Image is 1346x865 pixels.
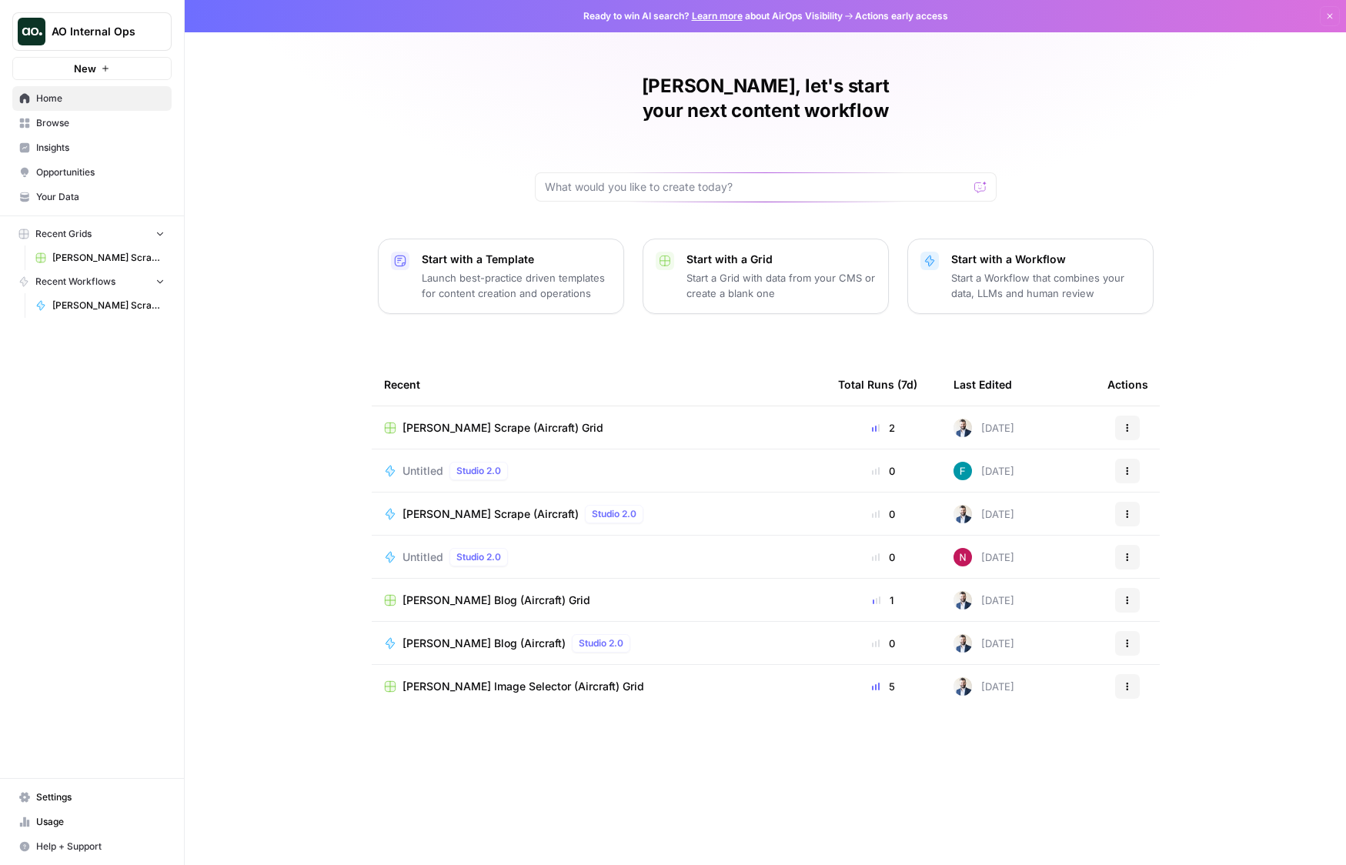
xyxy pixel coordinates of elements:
div: [DATE] [954,548,1014,566]
span: [PERSON_NAME] Scrape (Aircraft) [52,299,165,312]
div: 5 [838,679,929,694]
a: [PERSON_NAME] Blog (Aircraft) Grid [384,593,813,608]
a: Opportunities [12,160,172,185]
div: 2 [838,420,929,436]
a: Usage [12,810,172,834]
div: Total Runs (7d) [838,363,917,406]
p: Start with a Grid [686,252,876,267]
div: 0 [838,463,929,479]
div: 1 [838,593,929,608]
span: [PERSON_NAME] Blog (Aircraft) Grid [402,593,590,608]
a: Your Data [12,185,172,209]
button: Recent Grids [12,222,172,245]
div: [DATE] [954,591,1014,610]
div: [DATE] [954,505,1014,523]
a: UntitledStudio 2.0 [384,548,813,566]
a: Learn more [692,10,743,22]
a: Insights [12,135,172,160]
span: New [74,61,96,76]
p: Start with a Template [422,252,611,267]
img: AO Internal Ops Logo [18,18,45,45]
span: Studio 2.0 [456,550,501,564]
div: [DATE] [954,677,1014,696]
div: Last Edited [954,363,1012,406]
span: Browse [36,116,165,130]
button: New [12,57,172,80]
span: Insights [36,141,165,155]
button: Start with a TemplateLaunch best-practice driven templates for content creation and operations [378,239,624,314]
span: [PERSON_NAME] Scrape (Aircraft) Grid [402,420,603,436]
p: Start with a Workflow [951,252,1141,267]
a: Settings [12,785,172,810]
span: [PERSON_NAME] Scrape (Aircraft) [402,506,579,522]
button: Workspace: AO Internal Ops [12,12,172,51]
img: 9jx7mcr4ixhpj047cl9iju68ah1c [954,677,972,696]
button: Help + Support [12,834,172,859]
h1: [PERSON_NAME], let's start your next content workflow [535,74,997,123]
span: AO Internal Ops [52,24,145,39]
span: Actions early access [855,9,948,23]
a: [PERSON_NAME] Image Selector (Aircraft) Grid [384,679,813,694]
div: [DATE] [954,462,1014,480]
span: Usage [36,815,165,829]
img: 9jx7mcr4ixhpj047cl9iju68ah1c [954,505,972,523]
input: What would you like to create today? [545,179,968,195]
span: Your Data [36,190,165,204]
div: Recent [384,363,813,406]
a: [PERSON_NAME] Scrape (Aircraft) Grid [28,245,172,270]
p: Launch best-practice driven templates for content creation and operations [422,270,611,301]
span: [PERSON_NAME] Image Selector (Aircraft) Grid [402,679,644,694]
a: Browse [12,111,172,135]
button: Start with a WorkflowStart a Workflow that combines your data, LLMs and human review [907,239,1154,314]
span: Opportunities [36,165,165,179]
a: [PERSON_NAME] Scrape (Aircraft)Studio 2.0 [384,505,813,523]
span: Recent Workflows [35,275,115,289]
div: [DATE] [954,419,1014,437]
img: 9jx7mcr4ixhpj047cl9iju68ah1c [954,419,972,437]
p: Start a Workflow that combines your data, LLMs and human review [951,270,1141,301]
span: Home [36,92,165,105]
div: 0 [838,506,929,522]
span: Studio 2.0 [592,507,636,521]
p: Start a Grid with data from your CMS or create a blank one [686,270,876,301]
a: [PERSON_NAME] Blog (Aircraft)Studio 2.0 [384,634,813,653]
div: 0 [838,549,929,565]
a: UntitledStudio 2.0 [384,462,813,480]
div: 0 [838,636,929,651]
img: 9jx7mcr4ixhpj047cl9iju68ah1c [954,634,972,653]
div: [DATE] [954,634,1014,653]
span: Untitled [402,549,443,565]
img: 3qwd99qm5jrkms79koxglshcff0m [954,462,972,480]
span: [PERSON_NAME] Scrape (Aircraft) Grid [52,251,165,265]
div: Actions [1107,363,1148,406]
span: Settings [36,790,165,804]
img: 809rsgs8fojgkhnibtwc28oh1nli [954,548,972,566]
span: Recent Grids [35,227,92,241]
span: Studio 2.0 [579,636,623,650]
span: Studio 2.0 [456,464,501,478]
button: Recent Workflows [12,270,172,293]
a: [PERSON_NAME] Scrape (Aircraft) [28,293,172,318]
a: Home [12,86,172,111]
button: Start with a GridStart a Grid with data from your CMS or create a blank one [643,239,889,314]
span: Ready to win AI search? about AirOps Visibility [583,9,843,23]
span: Untitled [402,463,443,479]
span: Help + Support [36,840,165,853]
a: [PERSON_NAME] Scrape (Aircraft) Grid [384,420,813,436]
span: [PERSON_NAME] Blog (Aircraft) [402,636,566,651]
img: 9jx7mcr4ixhpj047cl9iju68ah1c [954,591,972,610]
